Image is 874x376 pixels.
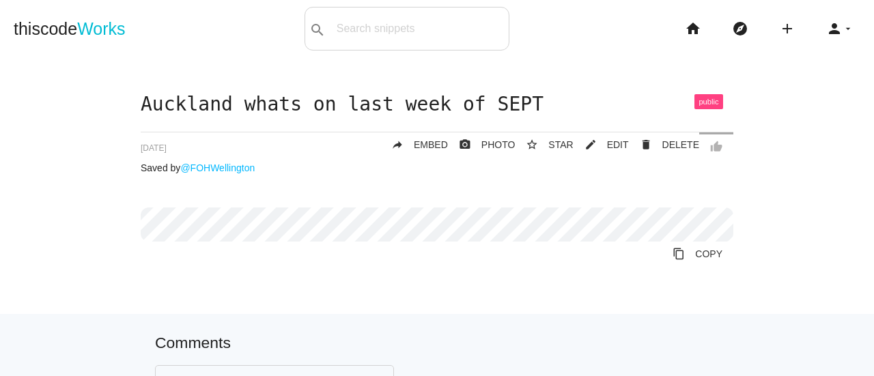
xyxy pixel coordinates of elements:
[391,132,404,157] i: reply
[732,7,748,50] i: explore
[414,139,448,150] span: EMBED
[448,132,516,157] a: photo_cameraPHOTO
[309,8,326,52] i: search
[673,242,685,266] i: content_copy
[548,139,573,150] span: STAR
[155,334,719,351] h5: Comments
[629,132,699,157] a: Delete Post
[180,162,255,173] a: @FOHWellington
[141,94,733,115] h1: Auckland whats on last week of SEPT
[584,132,597,157] i: mode_edit
[330,14,509,43] input: Search snippets
[77,19,125,38] span: Works
[141,162,733,173] p: Saved by
[141,143,167,153] span: [DATE]
[843,7,854,50] i: arrow_drop_down
[826,7,843,50] i: person
[305,8,330,50] button: search
[640,132,652,157] i: delete
[685,7,701,50] i: home
[662,242,733,266] a: Copy to Clipboard
[459,132,471,157] i: photo_camera
[515,132,573,157] button: star_borderSTAR
[380,132,448,157] a: replyEMBED
[574,132,629,157] a: mode_editEDIT
[14,7,126,50] a: thiscodeWorks
[526,132,538,157] i: star_border
[607,139,629,150] span: EDIT
[662,139,699,150] span: DELETE
[779,7,795,50] i: add
[481,139,516,150] span: PHOTO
